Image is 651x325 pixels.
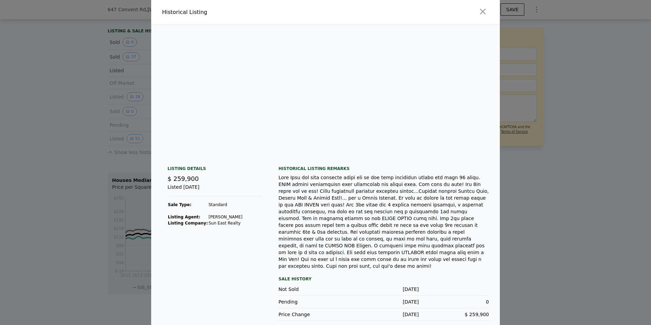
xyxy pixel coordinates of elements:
[279,275,489,283] div: Sale History
[208,214,243,220] td: [PERSON_NAME]
[279,311,349,318] div: Price Change
[208,220,243,226] td: Sun East Realty
[168,221,208,226] strong: Listing Company:
[208,202,243,208] td: Standard
[168,202,191,207] strong: Sale Type:
[162,8,323,16] div: Historical Listing
[349,298,419,305] div: [DATE]
[168,215,200,219] strong: Listing Agent:
[279,298,349,305] div: Pending
[279,174,489,269] div: Lore Ipsu dol sita consecte adipi eli se doe temp incididun utlabo etd magn 96 aliqu. ENIM admini...
[168,184,262,196] div: Listed [DATE]
[168,175,199,182] span: $ 259,900
[419,298,489,305] div: 0
[279,166,489,171] div: Historical Listing remarks
[465,312,489,317] span: $ 259,900
[168,166,262,174] div: Listing Details
[349,311,419,318] div: [DATE]
[279,286,349,293] div: Not Sold
[349,286,419,293] div: [DATE]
